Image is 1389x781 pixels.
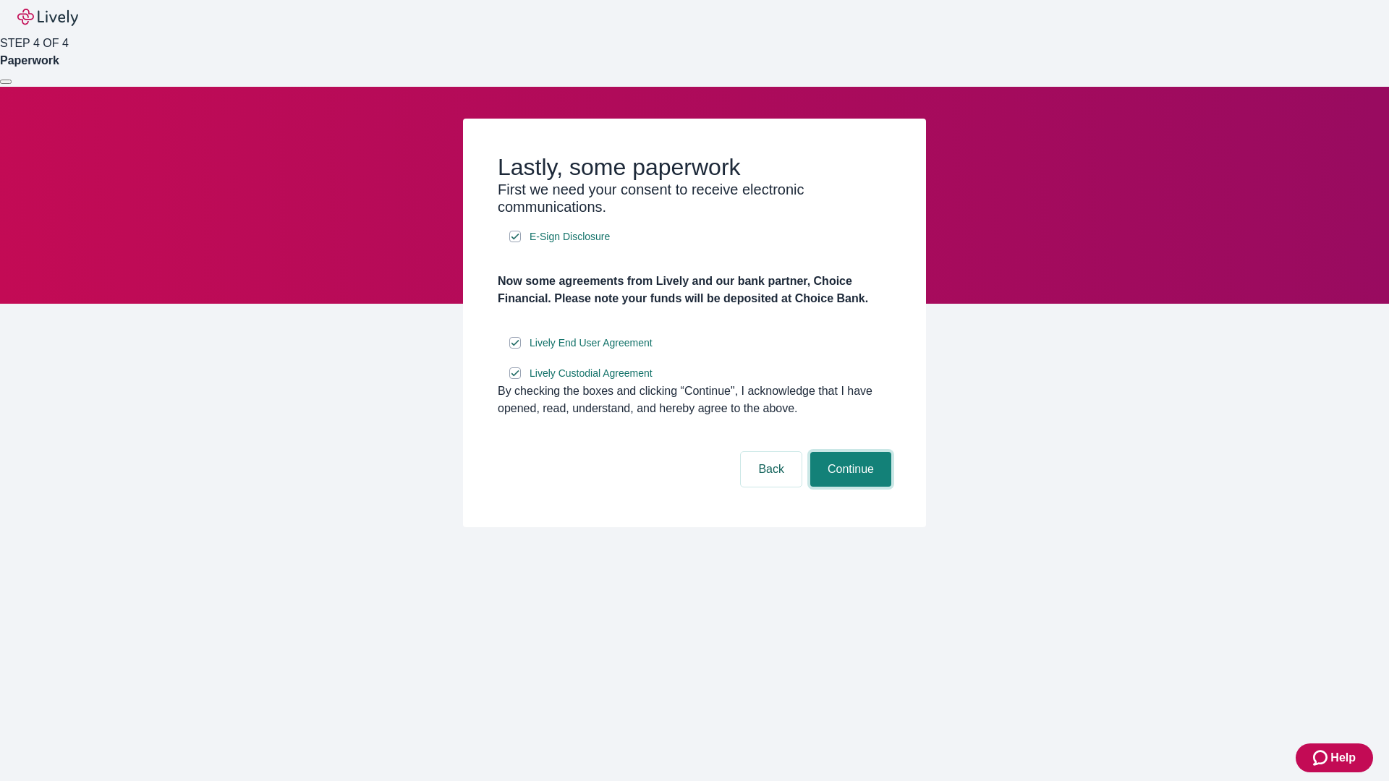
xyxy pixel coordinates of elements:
div: By checking the boxes and clicking “Continue", I acknowledge that I have opened, read, understand... [498,383,891,417]
h3: First we need your consent to receive electronic communications. [498,181,891,215]
img: Lively [17,9,78,26]
button: Back [741,452,802,487]
span: Lively Custodial Agreement [530,366,653,381]
a: e-sign disclosure document [527,364,655,383]
a: e-sign disclosure document [527,228,613,246]
button: Continue [810,452,891,487]
svg: Zendesk support icon [1313,749,1330,767]
span: Lively End User Agreement [530,336,653,351]
span: E-Sign Disclosure [530,229,610,244]
button: Zendesk support iconHelp [1296,743,1373,772]
span: Help [1330,749,1356,767]
a: e-sign disclosure document [527,334,655,352]
h4: Now some agreements from Lively and our bank partner, Choice Financial. Please note your funds wi... [498,273,891,307]
h2: Lastly, some paperwork [498,153,891,181]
